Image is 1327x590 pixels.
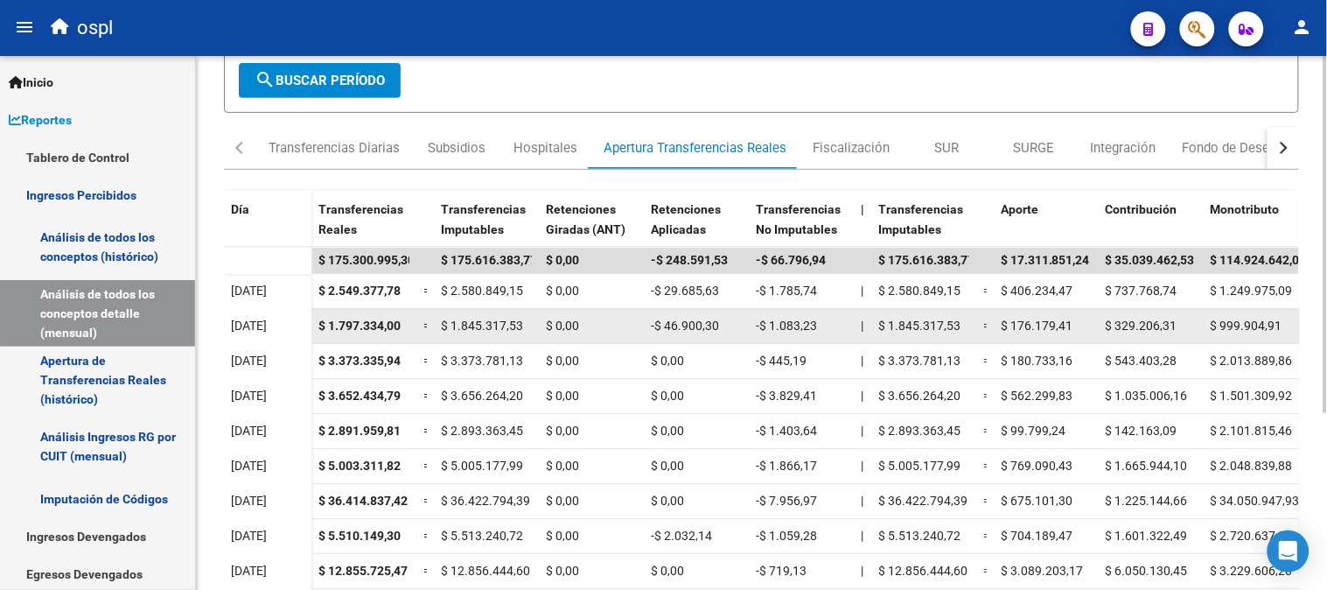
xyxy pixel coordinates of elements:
[878,202,963,236] span: Transferencias Imputables
[1211,389,1293,403] span: $ 1.501.309,92
[878,459,960,473] span: $ 5.005.177,99
[423,319,430,333] span: =
[1001,424,1065,438] span: $ 99.799,24
[441,253,537,267] span: $ 175.616.383,77
[604,138,786,158] div: Apertura Transferencias Reales
[441,389,523,403] span: $ 3.656.264,20
[546,389,579,403] span: $ 0,00
[1204,191,1309,264] datatable-header-cell: Monotributo
[441,529,523,543] span: $ 5.513.240,72
[423,564,430,578] span: =
[441,424,523,438] span: $ 2.893.363,45
[546,529,579,543] span: $ 0,00
[1268,530,1310,572] div: Open Intercom Messenger
[861,529,863,543] span: |
[1014,138,1055,158] div: SURGE
[756,424,817,438] span: -$ 1.403,64
[423,389,430,403] span: =
[318,424,401,438] span: $ 2.891.959,81
[756,319,817,333] span: -$ 1.083,23
[441,459,523,473] span: $ 5.005.177,99
[861,319,863,333] span: |
[546,202,625,236] span: Retenciones Giradas (ANT)
[878,564,967,578] span: $ 12.856.444,60
[651,494,684,508] span: $ 0,00
[878,319,960,333] span: $ 1.845.317,53
[878,494,967,508] span: $ 36.422.794,39
[756,389,817,403] span: -$ 3.829,41
[318,389,401,403] span: $ 3.652.434,79
[231,459,267,473] span: [DATE]
[224,191,311,264] datatable-header-cell: Día
[651,202,721,236] span: Retenciones Aplicadas
[434,191,539,264] datatable-header-cell: Transferencias Imputables
[994,191,1099,264] datatable-header-cell: Aporte
[318,202,403,236] span: Transferencias Reales
[14,17,35,38] mat-icon: menu
[1106,564,1188,578] span: $ 6.050.130,45
[749,191,854,264] datatable-header-cell: Transferencias No Imputables
[651,284,719,298] span: -$ 29.685,63
[231,354,267,368] span: [DATE]
[546,459,579,473] span: $ 0,00
[1001,253,1090,267] span: $ 17.311.851,24
[231,202,249,216] span: Día
[318,284,401,298] span: $ 2.549.377,78
[428,138,485,158] div: Subsidios
[1292,17,1313,38] mat-icon: person
[983,494,990,508] span: =
[513,138,577,158] div: Hospitales
[9,110,72,130] span: Reportes
[1106,424,1177,438] span: $ 142.163,09
[1106,354,1177,368] span: $ 543.403,28
[651,354,684,368] span: $ 0,00
[651,459,684,473] span: $ 0,00
[861,494,863,508] span: |
[934,138,959,158] div: SUR
[1211,202,1280,216] span: Monotributo
[318,529,401,543] span: $ 5.510.149,30
[318,354,401,368] span: $ 3.373.335,94
[878,284,960,298] span: $ 2.580.849,15
[231,389,267,403] span: [DATE]
[231,424,267,438] span: [DATE]
[546,253,579,267] span: $ 0,00
[423,529,430,543] span: =
[1001,354,1072,368] span: $ 180.733,16
[1211,529,1293,543] span: $ 2.720.637,24
[756,494,817,508] span: -$ 7.956,97
[1211,354,1293,368] span: $ 2.013.889,86
[1211,564,1293,578] span: $ 3.229.606,20
[546,319,579,333] span: $ 0,00
[756,202,841,236] span: Transferencias No Imputables
[756,284,817,298] span: -$ 1.785,74
[871,191,976,264] datatable-header-cell: Transferencias Imputables
[318,494,408,508] span: $ 36.414.837,42
[861,564,863,578] span: |
[1106,459,1188,473] span: $ 1.665.944,10
[861,284,863,298] span: |
[1211,424,1293,438] span: $ 2.101.815,46
[423,424,430,438] span: =
[423,284,430,298] span: =
[231,494,267,508] span: [DATE]
[231,564,267,578] span: [DATE]
[651,529,712,543] span: -$ 2.032,14
[1211,494,1300,508] span: $ 34.050.947,93
[311,191,416,264] datatable-header-cell: Transferencias Reales
[1211,459,1293,473] span: $ 2.048.839,88
[861,354,863,368] span: |
[983,459,990,473] span: =
[1001,494,1072,508] span: $ 675.101,30
[878,354,960,368] span: $ 3.373.781,13
[318,253,415,267] span: $ 175.300.995,30
[546,494,579,508] span: $ 0,00
[1099,191,1204,264] datatable-header-cell: Contribución
[983,564,990,578] span: =
[1106,494,1188,508] span: $ 1.225.144,66
[756,564,807,578] span: -$ 719,13
[231,284,267,298] span: [DATE]
[1106,319,1177,333] span: $ 329.206,31
[441,284,523,298] span: $ 2.580.849,15
[983,284,990,298] span: =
